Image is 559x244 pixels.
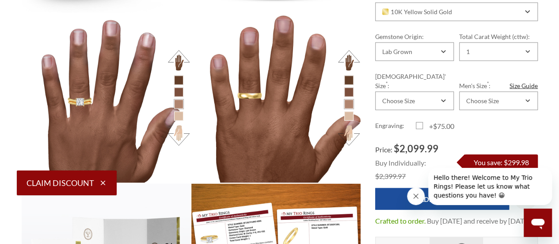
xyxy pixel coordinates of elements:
label: Gemstone Origin: [375,32,454,41]
dd: Buy [DATE] and receive by [DATE] [427,216,530,226]
div: Combobox [459,92,538,110]
img: Photo of Jena 1 ct tw. Lab Grown Princess Solitaire Trio Set 10K Yellow Gold [BR1927Y-K095] [HT-3] [22,14,190,183]
span: $2,099.99 [394,143,438,155]
iframe: Close message [407,187,425,205]
label: Engraving: [375,121,416,132]
label: Total Carat Weight (cttw): [459,32,538,41]
div: Combobox [375,92,454,110]
span: You save: $299.98 [474,158,529,167]
div: 1 [466,48,470,55]
input: Add to Cart [375,188,509,210]
div: Choose Size [466,97,499,105]
img: Photo of Jena 1 ct tw. Lab Grown Princess Solitaire Trio Set 10K Yellow Gold [BT350YM] [HT-3] [191,14,360,183]
span: Buy Individually: [375,159,426,167]
iframe: Message from company [428,168,552,205]
iframe: Button to launch messaging window [524,209,552,237]
span: Price: [375,145,392,154]
button: Claim Discount [17,170,117,195]
div: Combobox [459,43,538,61]
span: $2,399.97 [375,172,406,180]
div: Lab Grown [382,48,412,55]
label: +$75.00 [416,121,456,132]
div: Combobox [375,3,538,21]
label: [DEMOGRAPHIC_DATA]' Size : [375,72,454,90]
span: 10K Yellow Solid Gold [382,8,452,15]
div: Combobox [375,43,454,61]
dt: Crafted to order. [375,216,426,226]
label: Men's Size : [459,81,538,90]
a: Size Guide [510,81,538,90]
div: Choose Size [382,97,415,105]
